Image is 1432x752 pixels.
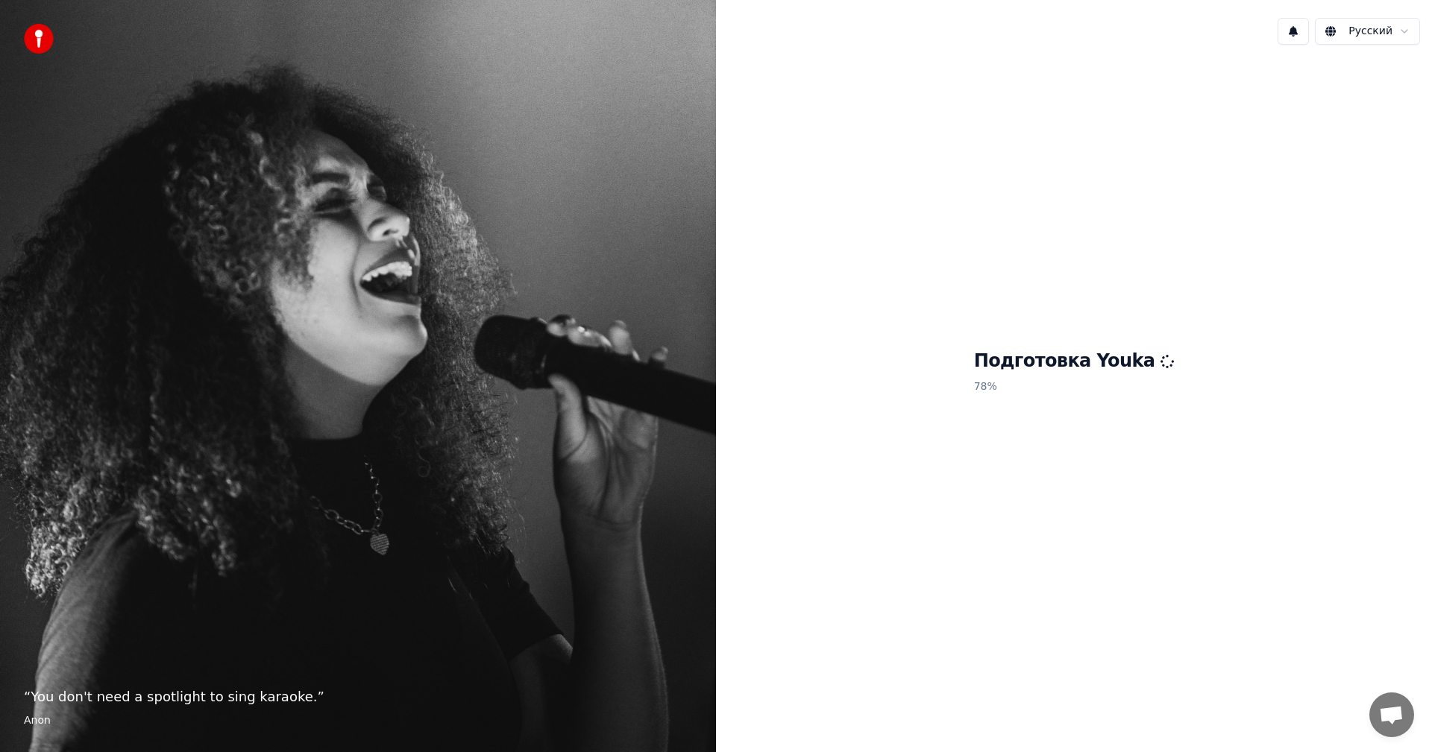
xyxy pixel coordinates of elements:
h1: Подготовка Youka [974,350,1175,373]
p: 78 % [974,373,1175,400]
div: Открытый чат [1369,692,1414,737]
p: “ You don't need a spotlight to sing karaoke. ” [24,686,692,707]
footer: Anon [24,713,692,728]
img: youka [24,24,54,54]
